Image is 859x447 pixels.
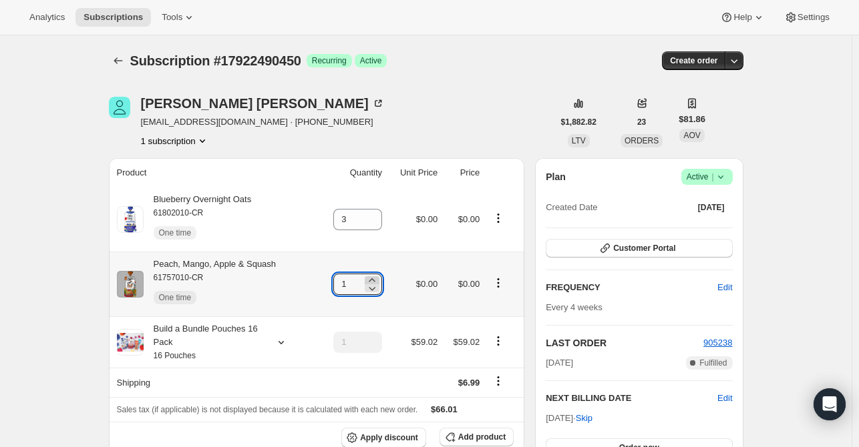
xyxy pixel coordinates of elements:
[440,428,514,446] button: Add product
[637,117,646,127] span: 23
[109,97,130,118] span: Christine Baniowski
[488,334,509,348] button: Product actions
[690,198,733,217] button: [DATE]
[572,136,586,145] span: LTV
[709,277,740,298] button: Edit
[717,281,732,294] span: Edit
[141,115,385,129] span: [EMAIL_ADDRESS][DOMAIN_NAME] · [PHONE_NUMBER]
[109,368,317,397] th: Shipping
[458,214,480,224] span: $0.00
[416,279,438,289] span: $0.00
[154,351,196,360] small: 16 Pouches
[75,8,151,27] button: Subscriptions
[703,338,732,348] a: 905238
[576,412,592,425] span: Skip
[698,202,725,213] span: [DATE]
[154,273,204,282] small: 61757010-CR
[553,113,605,131] button: $1,882.82
[386,158,442,187] th: Unit Price
[546,170,566,183] h2: Plan
[29,12,65,23] span: Analytics
[141,97,385,110] div: [PERSON_NAME] [PERSON_NAME]
[546,201,597,214] span: Created Date
[144,322,264,362] div: Build a Bundle Pouches 16 Pack
[154,208,204,217] small: 61802010-CR
[109,158,317,187] th: Product
[776,8,838,27] button: Settings
[488,374,509,388] button: Shipping actions
[687,170,727,183] span: Active
[360,432,418,443] span: Apply discount
[625,136,659,145] span: ORDERS
[814,388,846,420] div: Open Intercom Messenger
[546,392,717,405] h2: NEXT BILLING DATE
[798,12,830,23] span: Settings
[561,117,596,127] span: $1,882.82
[683,131,700,140] span: AOV
[416,214,438,224] span: $0.00
[546,302,603,312] span: Every 4 weeks
[546,239,732,258] button: Customer Portal
[317,158,386,187] th: Quantity
[629,113,654,131] button: 23
[717,392,732,405] button: Edit
[733,12,751,23] span: Help
[159,292,192,303] span: One time
[431,404,458,414] span: $66.01
[488,211,509,226] button: Product actions
[454,337,480,347] span: $59.02
[703,336,732,350] button: 905238
[546,356,573,370] span: [DATE]
[458,378,480,388] span: $6.99
[546,336,703,350] h2: LAST ORDER
[699,358,727,368] span: Fulfilled
[679,113,705,126] span: $81.86
[117,271,144,298] img: product img
[458,432,506,442] span: Add product
[117,206,144,233] img: product img
[312,55,347,66] span: Recurring
[568,408,600,429] button: Skip
[458,279,480,289] span: $0.00
[162,12,182,23] span: Tools
[144,258,277,311] div: Peach, Mango, Apple & Squash
[546,413,592,423] span: [DATE] ·
[144,193,252,246] div: Blueberry Overnight Oats
[360,55,382,66] span: Active
[159,228,192,238] span: One time
[83,12,143,23] span: Subscriptions
[117,405,418,414] span: Sales tax (if applicable) is not displayed because it is calculated with each new order.
[411,337,438,347] span: $59.02
[488,276,509,290] button: Product actions
[154,8,204,27] button: Tools
[711,171,713,182] span: |
[613,243,675,254] span: Customer Portal
[442,158,484,187] th: Price
[712,8,773,27] button: Help
[670,55,717,66] span: Create order
[21,8,73,27] button: Analytics
[546,281,717,294] h2: FREQUENCY
[662,51,725,70] button: Create order
[141,134,209,147] button: Product actions
[130,53,301,68] span: Subscription #17922490450
[109,51,128,70] button: Subscriptions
